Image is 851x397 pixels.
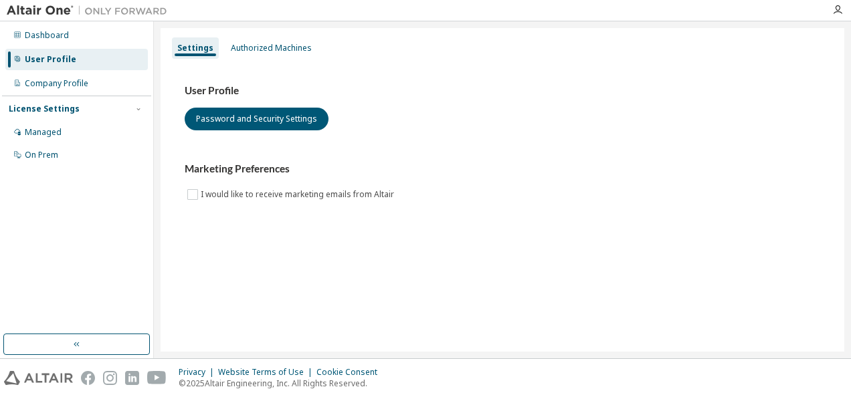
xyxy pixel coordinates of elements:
img: altair_logo.svg [4,371,73,385]
div: Cookie Consent [316,367,385,378]
h3: Marketing Preferences [185,162,820,176]
div: Company Profile [25,78,88,89]
div: Privacy [179,367,218,378]
div: User Profile [25,54,76,65]
div: Settings [177,43,213,53]
button: Password and Security Settings [185,108,328,130]
div: License Settings [9,104,80,114]
p: © 2025 Altair Engineering, Inc. All Rights Reserved. [179,378,385,389]
div: On Prem [25,150,58,160]
img: youtube.svg [147,371,167,385]
div: Dashboard [25,30,69,41]
div: Managed [25,127,62,138]
img: Altair One [7,4,174,17]
img: linkedin.svg [125,371,139,385]
h3: User Profile [185,84,820,98]
img: instagram.svg [103,371,117,385]
div: Authorized Machines [231,43,312,53]
img: facebook.svg [81,371,95,385]
div: Website Terms of Use [218,367,316,378]
label: I would like to receive marketing emails from Altair [201,186,397,203]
